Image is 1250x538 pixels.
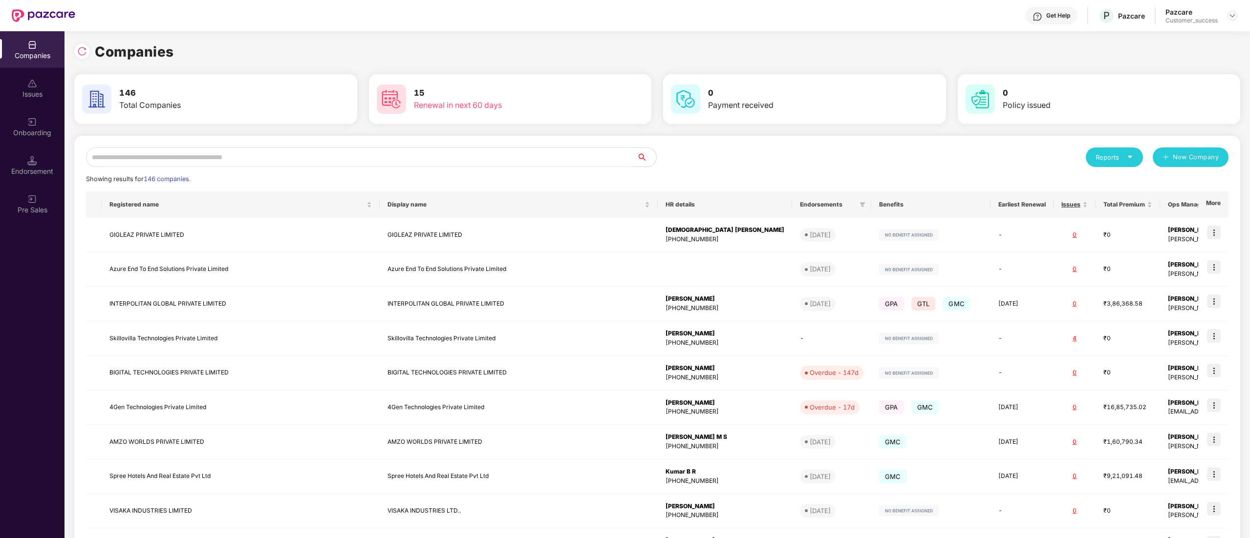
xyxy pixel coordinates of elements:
button: plusNew Company [1153,147,1228,167]
div: 4 [1061,334,1088,343]
div: ₹0 [1103,230,1152,240]
th: Benefits [871,191,991,218]
img: svg+xml;base64,PHN2ZyBpZD0iSXNzdWVzX2Rpc2FibGVkIiB4bWxucz0iaHR0cDovL3d3dy53My5vcmcvMjAwMC9zdmciIH... [27,79,37,88]
div: [DEMOGRAPHIC_DATA] [PERSON_NAME] [666,226,784,235]
div: [PHONE_NUMBER] [666,511,784,520]
span: GTL [911,297,936,310]
div: Kumar B R [666,467,784,476]
img: icon [1207,502,1221,516]
th: More [1198,191,1228,218]
img: svg+xml;base64,PHN2ZyB4bWxucz0iaHR0cDovL3d3dy53My5vcmcvMjAwMC9zdmciIHdpZHRoPSIxMjIiIGhlaWdodD0iMj... [879,229,939,241]
img: icon [1207,398,1221,412]
div: Payment received [708,99,884,111]
img: svg+xml;base64,PHN2ZyB3aWR0aD0iMjAiIGhlaWdodD0iMjAiIHZpZXdCb3g9IjAgMCAyMCAyMCIgZmlsbD0ibm9uZSIgeG... [27,117,37,127]
div: [DATE] [810,506,831,516]
img: svg+xml;base64,PHN2ZyB4bWxucz0iaHR0cDovL3d3dy53My5vcmcvMjAwMC9zdmciIHdpZHRoPSI2MCIgaGVpZ2h0PSI2MC... [82,84,111,114]
td: - [792,321,871,356]
span: GMC [911,400,939,414]
td: INTERPOLITAN GLOBAL PRIVATE LIMITED [380,287,658,321]
div: ₹0 [1103,265,1152,274]
div: Pazcare [1165,7,1218,17]
img: svg+xml;base64,PHN2ZyB3aWR0aD0iMTQuNSIgaGVpZ2h0PSIxNC41IiB2aWV3Qm94PSIwIDAgMTYgMTYiIGZpbGw9Im5vbm... [27,156,37,166]
img: svg+xml;base64,PHN2ZyBpZD0iQ29tcGFuaWVzIiB4bWxucz0iaHR0cDovL3d3dy53My5vcmcvMjAwMC9zdmciIHdpZHRoPS... [27,40,37,50]
div: Policy issued [1003,99,1178,111]
img: icon [1207,329,1221,343]
td: VISAKA INDUSTRIES LIMITED [102,494,380,529]
h3: 146 [119,87,295,100]
td: 4Gen Technologies Private Limited [102,391,380,425]
div: [PERSON_NAME] [666,294,784,304]
img: svg+xml;base64,PHN2ZyBpZD0iRHJvcGRvd24tMzJ4MzIiIHhtbG5zPSJodHRwOi8vd3d3LnczLm9yZy8yMDAwL3N2ZyIgd2... [1228,12,1236,20]
div: [PERSON_NAME] [666,364,784,373]
td: BIGITAL TECHNOLOGIES PRIVATE LIMITED [380,356,658,391]
td: Azure End To End Solutions Private Limited [102,252,380,287]
td: - [991,321,1054,356]
td: - [991,218,1054,252]
span: Issues [1061,201,1080,208]
td: [DATE] [991,425,1054,459]
td: Skillovilla Technologies Private Limited [102,321,380,356]
td: - [991,252,1054,287]
td: BIGITAL TECHNOLOGIES PRIVATE LIMITED [102,356,380,391]
div: 0 [1061,368,1088,377]
div: Overdue - 17d [810,402,855,412]
img: icon [1207,433,1221,446]
span: GMC [943,297,970,310]
td: INTERPOLITAN GLOBAL PRIVATE LIMITED [102,287,380,321]
td: [DATE] [991,287,1054,321]
td: GIGLEAZ PRIVATE LIMITED [102,218,380,252]
img: svg+xml;base64,PHN2ZyB4bWxucz0iaHR0cDovL3d3dy53My5vcmcvMjAwMC9zdmciIHdpZHRoPSIxMjIiIGhlaWdodD0iMj... [879,332,939,344]
span: GPA [879,400,904,414]
img: icon [1207,226,1221,239]
div: [PHONE_NUMBER] [666,476,784,486]
div: ₹9,21,091.48 [1103,472,1152,481]
span: 146 companies. [144,175,191,183]
div: 0 [1061,403,1088,412]
div: [DATE] [810,299,831,309]
div: [PHONE_NUMBER] [666,407,784,416]
div: Overdue - 147d [810,368,859,377]
td: Spree Hotels And Real Estate Pvt Ltd [380,459,658,494]
img: svg+xml;base64,PHN2ZyBpZD0iSGVscC0zMngzMiIgeG1sbnM9Imh0dHA6Ly93d3cudzMub3JnLzIwMDAvc3ZnIiB3aWR0aD... [1033,12,1042,21]
td: AMZO WORLDS PRIVATE LIMITED [102,425,380,459]
h3: 15 [414,87,589,100]
div: [PHONE_NUMBER] [666,442,784,451]
td: Skillovilla Technologies Private Limited [380,321,658,356]
div: ₹16,85,735.02 [1103,403,1152,412]
span: Display name [388,201,643,208]
div: ₹3,86,368.58 [1103,299,1152,309]
div: ₹0 [1103,334,1152,343]
span: GMC [879,470,907,483]
td: [DATE] [991,391,1054,425]
div: [PHONE_NUMBER] [666,304,784,313]
div: 0 [1061,230,1088,240]
div: [PHONE_NUMBER] [666,338,784,348]
span: GPA [879,297,904,310]
td: Spree Hotels And Real Estate Pvt Ltd [102,459,380,494]
div: Reports [1096,152,1133,162]
td: - [991,356,1054,391]
div: [PERSON_NAME] [666,329,784,338]
div: Renewal in next 60 days [414,99,589,111]
img: icon [1207,364,1221,377]
img: svg+xml;base64,PHN2ZyB3aWR0aD0iMjAiIGhlaWdodD0iMjAiIHZpZXdCb3g9IjAgMCAyMCAyMCIgZmlsbD0ibm9uZSIgeG... [27,194,37,204]
div: ₹1,60,790.34 [1103,437,1152,447]
div: [PERSON_NAME] M S [666,433,784,442]
span: Registered name [109,201,365,208]
h3: 0 [708,87,884,100]
div: ₹0 [1103,506,1152,516]
h1: Companies [95,41,174,62]
div: [PHONE_NUMBER] [666,235,784,244]
div: Pazcare [1118,11,1145,21]
img: svg+xml;base64,PHN2ZyBpZD0iUmVsb2FkLTMyeDMyIiB4bWxucz0iaHR0cDovL3d3dy53My5vcmcvMjAwMC9zdmciIHdpZH... [77,46,87,56]
img: svg+xml;base64,PHN2ZyB4bWxucz0iaHR0cDovL3d3dy53My5vcmcvMjAwMC9zdmciIHdpZHRoPSIxMjIiIGhlaWdodD0iMj... [879,264,939,275]
div: [PHONE_NUMBER] [666,373,784,382]
div: [PERSON_NAME] [666,398,784,408]
th: Total Premium [1096,191,1160,218]
div: [PERSON_NAME] [666,502,784,511]
td: [DATE] [991,459,1054,494]
div: [DATE] [810,437,831,447]
th: Display name [380,191,658,218]
div: [DATE] [810,472,831,481]
img: icon [1207,260,1221,274]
